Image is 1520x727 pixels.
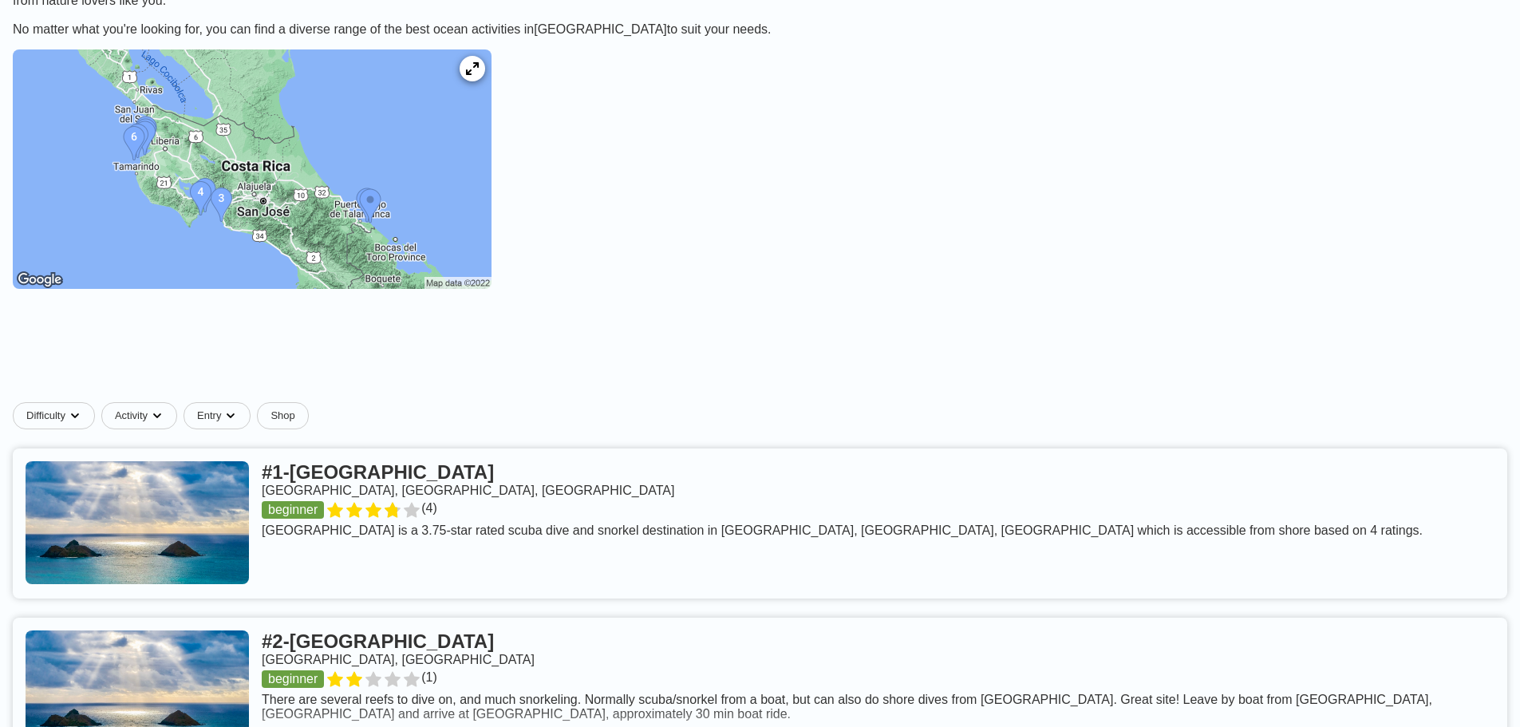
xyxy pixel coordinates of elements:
span: Activity [115,409,148,422]
span: Difficulty [26,409,65,422]
img: dropdown caret [151,409,164,422]
img: dropdown caret [224,409,237,422]
button: Activitydropdown caret [101,402,184,429]
span: Entry [197,409,221,422]
button: Difficultydropdown caret [13,402,101,429]
img: Costa Rica dive site map [13,49,492,289]
button: Entrydropdown caret [184,402,257,429]
img: dropdown caret [69,409,81,422]
a: Shop [257,402,308,429]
